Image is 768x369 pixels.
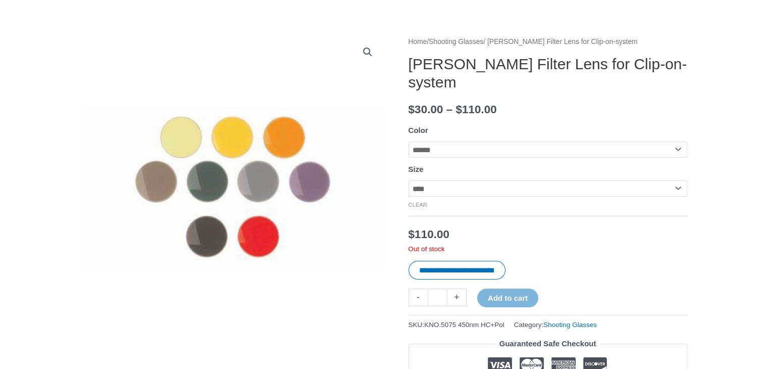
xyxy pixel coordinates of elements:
[408,35,687,49] nav: Breadcrumb
[428,289,447,306] input: Product quantity
[408,55,687,91] h1: [PERSON_NAME] Filter Lens for Clip-on-system
[408,103,415,116] span: $
[408,38,427,45] a: Home
[455,103,462,116] span: $
[543,321,597,329] a: Shooting Glasses
[477,289,538,307] button: Add to cart
[408,165,424,173] label: Size
[495,337,600,351] legend: Guaranteed Safe Checkout
[446,103,453,116] span: –
[424,321,504,329] span: KNO.5075 450nm HC+Pol
[359,43,377,61] a: View full-screen image gallery
[81,35,384,339] img: filters
[408,103,443,116] bdi: 30.00
[408,228,415,241] span: $
[408,202,428,208] a: Clear options
[408,289,428,306] a: -
[514,318,597,331] span: Category:
[408,245,687,254] p: Out of stock
[455,103,496,116] bdi: 110.00
[429,38,483,45] a: Shooting Glasses
[408,228,449,241] bdi: 110.00
[408,126,428,134] label: Color
[408,318,504,331] span: SKU:
[447,289,467,306] a: +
